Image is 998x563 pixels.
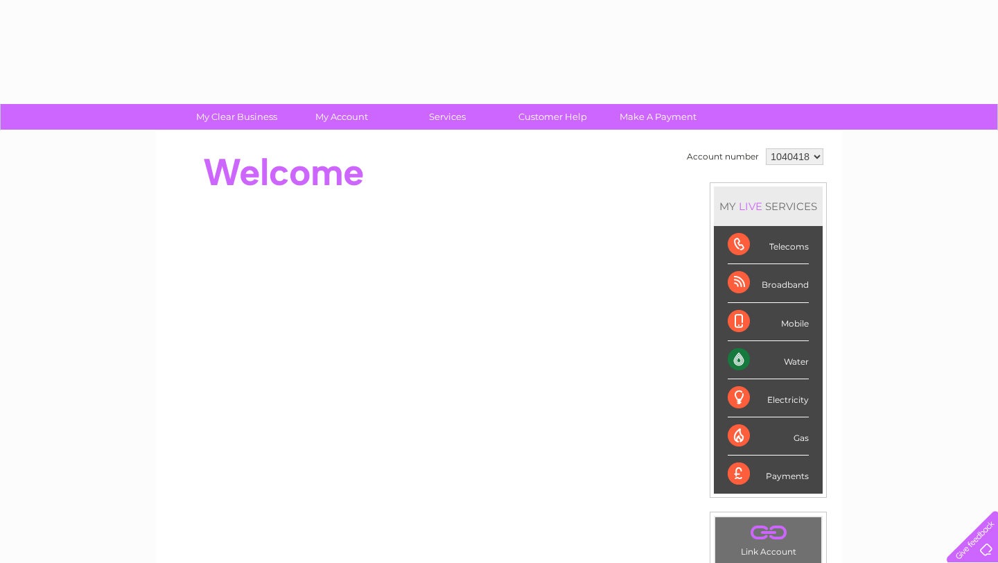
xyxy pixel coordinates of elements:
[496,104,610,130] a: Customer Help
[728,226,809,264] div: Telecoms
[728,379,809,417] div: Electricity
[728,417,809,456] div: Gas
[601,104,715,130] a: Make A Payment
[728,456,809,493] div: Payments
[736,200,765,213] div: LIVE
[683,145,762,168] td: Account number
[180,104,294,130] a: My Clear Business
[390,104,505,130] a: Services
[728,303,809,341] div: Mobile
[728,341,809,379] div: Water
[728,264,809,302] div: Broadband
[719,521,818,545] a: .
[715,517,822,560] td: Link Account
[285,104,399,130] a: My Account
[714,187,823,226] div: MY SERVICES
